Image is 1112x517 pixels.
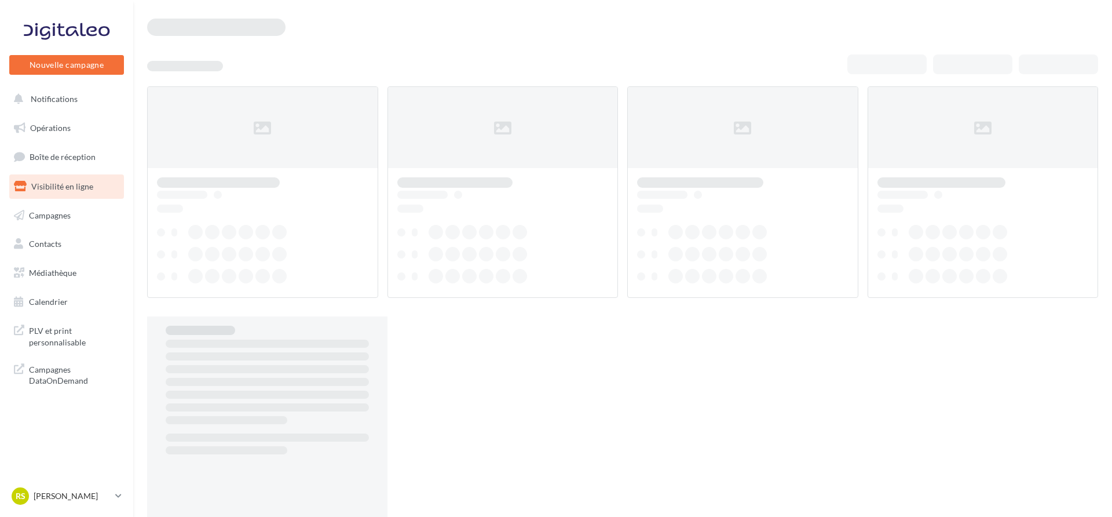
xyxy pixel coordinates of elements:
[34,490,111,502] p: [PERSON_NAME]
[29,268,76,278] span: Médiathèque
[29,362,119,387] span: Campagnes DataOnDemand
[30,152,96,162] span: Boîte de réception
[7,290,126,314] a: Calendrier
[31,94,78,104] span: Notifications
[16,490,25,502] span: RS
[7,174,126,199] a: Visibilité en ligne
[29,239,61,249] span: Contacts
[9,485,124,507] a: RS [PERSON_NAME]
[29,297,68,307] span: Calendrier
[30,123,71,133] span: Opérations
[7,144,126,169] a: Boîte de réception
[7,261,126,285] a: Médiathèque
[7,357,126,391] a: Campagnes DataOnDemand
[7,232,126,256] a: Contacts
[29,210,71,220] span: Campagnes
[7,203,126,228] a: Campagnes
[29,323,119,348] span: PLV et print personnalisable
[7,116,126,140] a: Opérations
[7,87,122,111] button: Notifications
[31,181,93,191] span: Visibilité en ligne
[7,318,126,352] a: PLV et print personnalisable
[9,55,124,75] button: Nouvelle campagne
